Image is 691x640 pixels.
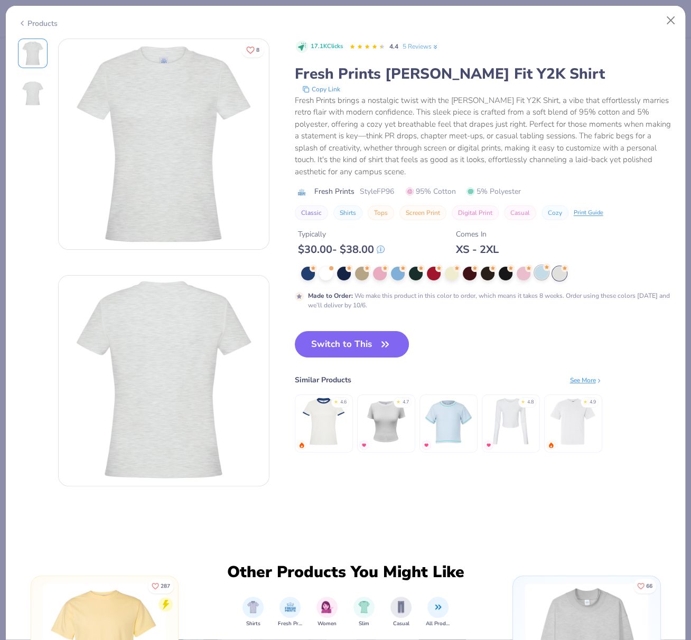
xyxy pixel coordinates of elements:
[295,331,409,357] button: Switch to This
[541,205,568,220] button: Cozy
[246,620,260,628] span: Shirts
[308,291,353,300] strong: Made to Order :
[318,620,337,628] span: Women
[504,205,536,220] button: Casual
[295,205,328,220] button: Classic
[426,597,450,628] button: filter button
[316,597,338,628] button: filter button
[353,597,375,628] div: filter for Slim
[521,399,525,403] div: ★
[299,84,343,95] button: copy to clipboard
[333,205,362,220] button: Shirts
[278,597,302,628] div: filter for Fresh Prints
[574,209,603,218] div: Print Guide
[311,42,343,51] span: 17.1K Clicks
[18,18,58,29] div: Products
[361,442,367,448] img: MostFav.gif
[256,48,259,53] span: 8
[368,205,394,220] button: Tops
[646,583,652,589] span: 66
[340,399,347,406] div: 4.6
[321,601,333,613] img: Women Image
[353,597,375,628] button: filter button
[395,601,407,613] img: Casual Image
[308,291,674,310] div: We make this product in this color to order, which means it takes 8 weeks. Order using these colo...
[295,374,351,385] div: Similar Products
[242,597,264,628] div: filter for Shirts
[334,399,338,403] div: ★
[390,597,412,628] button: filter button
[432,601,444,613] img: All Products Image
[661,11,681,31] button: Close
[359,620,369,628] span: Slim
[403,42,439,51] a: 5 Reviews
[456,243,499,256] div: XS - 2XL
[247,601,259,613] img: Shirts Image
[548,442,554,448] img: trending.gif
[298,229,385,240] div: Typically
[456,229,499,240] div: Comes In
[548,397,598,447] img: Comfort Colors Adult Heavyweight T-Shirt
[298,243,385,256] div: $ 30.00 - $ 38.00
[349,39,385,55] div: 4.4 Stars
[423,442,429,448] img: MostFav.gif
[20,81,45,106] img: Back
[399,205,446,220] button: Screen Print
[485,442,492,448] img: MostFav.gif
[393,620,409,628] span: Casual
[220,563,471,582] div: Other Products You Might Like
[403,399,409,406] div: 4.7
[278,597,302,628] button: filter button
[527,399,534,406] div: 4.8
[390,597,412,628] div: filter for Casual
[295,95,674,178] div: Fresh Prints brings a nostalgic twist with the [PERSON_NAME] Fit Y2K Shirt, a vibe that effortles...
[295,188,309,196] img: brand logo
[59,39,269,249] img: Front
[570,375,602,385] div: See More
[466,186,521,197] span: 5% Polyester
[20,41,45,66] img: Front
[295,64,674,84] div: Fresh Prints [PERSON_NAME] Fit Y2K Shirt
[485,397,536,447] img: Bella Canvas Ladies' Micro Ribbed Long Sleeve Baby Tee
[59,276,269,486] img: Back
[389,42,398,51] span: 4.4
[452,205,499,220] button: Digital Print
[358,601,370,613] img: Slim Image
[278,620,302,628] span: Fresh Prints
[360,186,394,197] span: Style FP96
[298,397,349,447] img: Fresh Prints Simone Slim Fit Ringer Shirt
[242,597,264,628] button: filter button
[161,583,170,589] span: 287
[633,579,656,594] button: Like
[314,186,354,197] span: Fresh Prints
[241,42,264,58] button: Like
[426,620,450,628] span: All Products
[426,597,450,628] div: filter for All Products
[590,399,596,406] div: 4.9
[316,597,338,628] div: filter for Women
[284,601,296,613] img: Fresh Prints Image
[423,397,473,447] img: Fresh Prints Cover Stitched Mini Tee
[406,186,456,197] span: 95% Cotton
[583,399,587,403] div: ★
[298,442,305,448] img: trending.gif
[361,397,411,447] img: Fresh Prints Sunset Ribbed T-shirt
[396,399,400,403] div: ★
[148,579,174,594] button: Like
